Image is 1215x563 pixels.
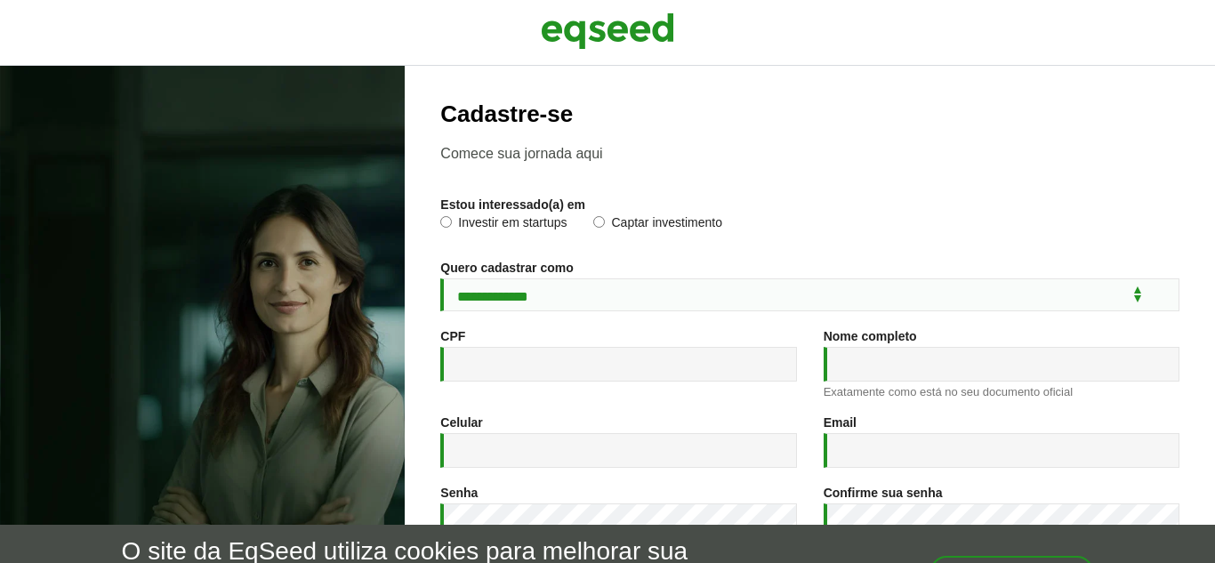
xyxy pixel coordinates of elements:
[824,416,857,429] label: Email
[440,145,1179,162] p: Comece sua jornada aqui
[440,330,465,342] label: CPF
[440,198,585,211] label: Estou interessado(a) em
[824,487,943,499] label: Confirme sua senha
[440,416,482,429] label: Celular
[824,330,917,342] label: Nome completo
[824,386,1179,398] div: Exatamente como está no seu documento oficial
[440,216,452,228] input: Investir em startups
[440,216,567,234] label: Investir em startups
[440,487,478,499] label: Senha
[440,261,573,274] label: Quero cadastrar como
[593,216,722,234] label: Captar investimento
[541,9,674,53] img: EqSeed Logo
[440,101,1179,127] h2: Cadastre-se
[593,216,605,228] input: Captar investimento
